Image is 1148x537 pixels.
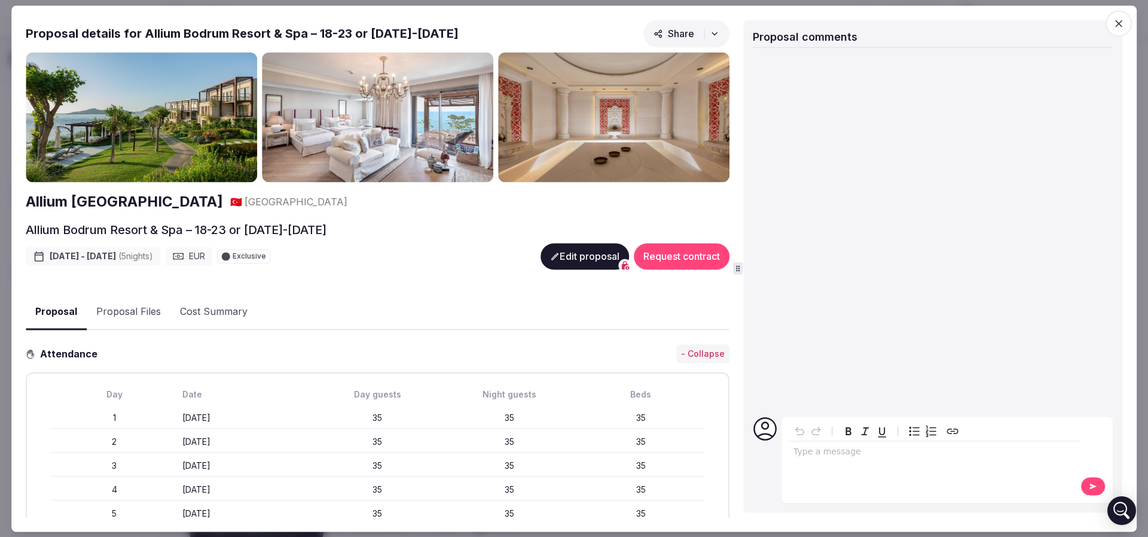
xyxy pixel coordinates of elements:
button: 🇹🇷 [230,195,242,208]
img: Gallery photo 2 [262,52,493,183]
div: 35 [446,484,573,496]
div: 35 [578,436,704,448]
div: Date [182,389,309,401]
div: 35 [446,460,573,472]
h2: Allium Bodrum Resort & Spa – 18-23 or [DATE]-[DATE] [26,222,326,238]
div: Night guests [446,389,573,401]
div: 35 [315,436,441,448]
div: Day guests [315,389,441,401]
div: editable markdown [789,441,1080,465]
span: 🇹🇷 [230,196,242,208]
div: [DATE] [182,460,309,472]
div: [DATE] [182,412,309,424]
div: 3 [51,460,178,472]
button: Underline [874,423,890,439]
button: Create link [944,423,961,439]
div: 35 [578,508,704,520]
div: Day [51,389,178,401]
span: Proposal comments [753,31,857,43]
a: Allium [GEOGRAPHIC_DATA] [26,192,223,213]
img: Gallery photo 3 [498,52,729,183]
div: 35 [578,460,704,472]
div: 4 [51,484,178,496]
div: 1 [51,412,178,424]
div: 5 [51,508,178,520]
button: Proposal [26,295,87,330]
div: 35 [315,460,441,472]
span: Share [654,28,694,40]
button: Cost Summary [170,295,257,330]
button: Bold [840,423,857,439]
button: Edit proposal [541,243,629,269]
span: [GEOGRAPHIC_DATA] [245,195,347,208]
button: Request contract [634,243,729,269]
div: 35 [578,412,704,424]
div: Beds [578,389,704,401]
span: ( 5 night s ) [118,251,153,261]
button: Numbered list [923,423,939,439]
button: - Collapse [676,344,729,363]
div: [DATE] [182,484,309,496]
button: Italic [857,423,874,439]
span: Exclusive [233,253,266,260]
div: EUR [165,247,212,266]
div: 35 [446,436,573,448]
div: 35 [578,484,704,496]
div: 35 [446,508,573,520]
button: Bulleted list [906,423,923,439]
div: 35 [446,412,573,424]
h3: Attendance [35,347,107,361]
div: 35 [315,412,441,424]
button: Share [643,20,729,47]
img: Gallery photo 1 [26,52,257,183]
button: Proposal Files [87,295,170,330]
div: [DATE] [182,436,309,448]
div: 35 [315,484,441,496]
div: 2 [51,436,178,448]
div: [DATE] [182,508,309,520]
h2: Proposal details for Allium Bodrum Resort & Spa – 18-23 or [DATE]-[DATE] [26,25,459,42]
span: [DATE] - [DATE] [50,250,153,262]
div: 35 [315,508,441,520]
div: toggle group [906,423,939,439]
